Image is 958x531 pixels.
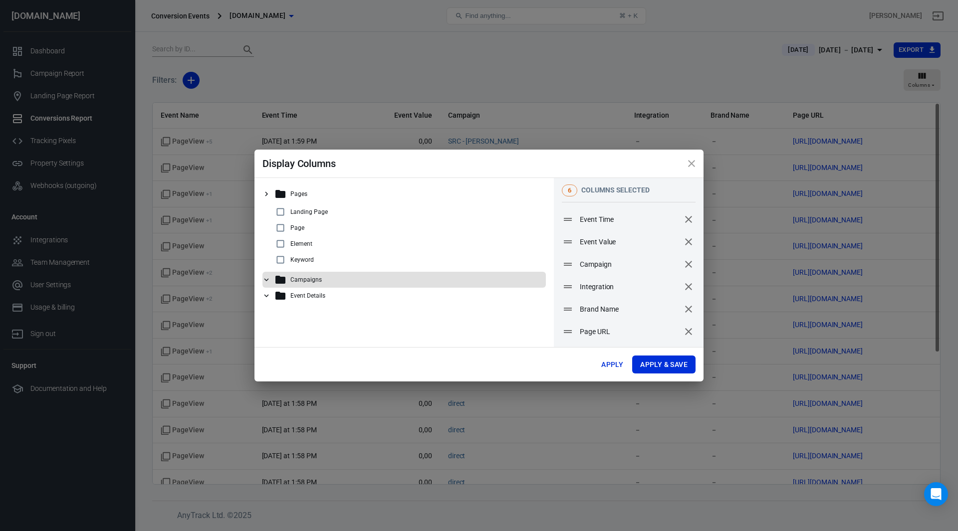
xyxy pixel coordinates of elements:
div: Integrationremove [554,276,704,298]
span: Page URL [580,327,680,337]
div: Open Intercom Messenger [924,482,948,506]
p: Pages [290,190,307,197]
button: close [680,152,704,176]
p: Keyword [290,256,314,263]
span: Brand Name [580,304,680,315]
span: Display Columns [262,158,336,170]
button: remove [680,211,697,228]
span: Integration [580,282,680,292]
button: remove [680,301,697,318]
button: Apply [596,355,628,374]
button: remove [680,278,697,295]
p: Event Details [290,292,325,299]
p: Campaigns [290,276,322,283]
button: Apply & Save [632,355,696,374]
div: Brand Nameremove [554,298,704,321]
span: Event Value [580,237,680,247]
p: Landing Page [290,208,328,215]
span: Campaign [580,259,680,270]
p: Page [290,224,304,231]
div: Campaignremove [554,253,704,276]
button: remove [680,233,697,250]
span: Event Time [580,214,680,225]
p: Element [290,240,312,247]
div: Event Timeremove [554,208,704,231]
div: Event Valueremove [554,231,704,253]
div: Page URLremove [554,321,704,343]
span: 6 [564,185,575,195]
button: remove [680,323,697,340]
button: remove [680,256,697,273]
span: columns selected [581,186,650,194]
